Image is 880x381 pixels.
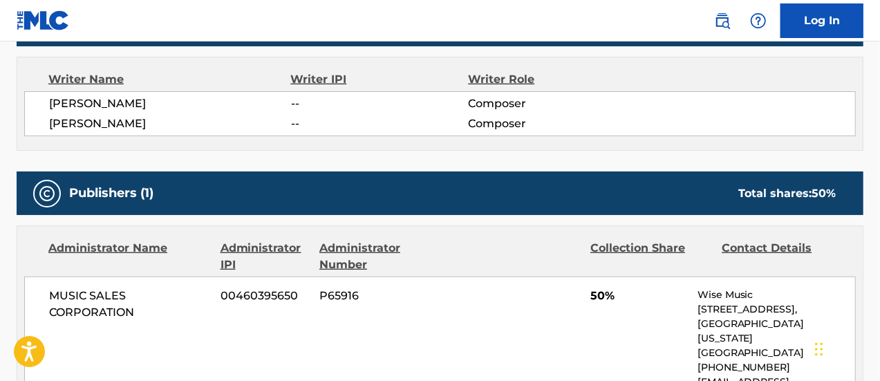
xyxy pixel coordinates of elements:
[745,7,772,35] div: Help
[291,95,469,112] span: --
[722,240,843,273] div: Contact Details
[698,317,855,346] p: [GEOGRAPHIC_DATA][US_STATE]
[698,302,855,317] p: [STREET_ADDRESS],
[714,12,731,29] img: search
[815,328,823,370] div: Arrastrar
[468,95,629,112] span: Composer
[48,240,210,273] div: Administrator Name
[221,288,309,304] span: 00460395650
[221,240,309,273] div: Administrator IPI
[468,71,630,88] div: Writer Role
[698,288,855,302] p: Wise Music
[709,7,736,35] a: Public Search
[590,288,687,304] span: 50%
[290,71,468,88] div: Writer IPI
[319,240,440,273] div: Administrator Number
[698,346,855,360] p: [GEOGRAPHIC_DATA]
[69,185,153,201] h5: Publishers (1)
[738,185,836,202] div: Total shares:
[468,115,629,132] span: Composer
[780,3,863,38] a: Log In
[750,12,767,29] img: help
[698,360,855,375] p: [PHONE_NUMBER]
[48,71,290,88] div: Writer Name
[811,315,880,381] iframe: Chat Widget
[319,288,440,304] span: P65916
[49,95,291,112] span: [PERSON_NAME]
[49,115,291,132] span: [PERSON_NAME]
[17,10,70,30] img: MLC Logo
[291,115,469,132] span: --
[811,315,880,381] div: Widget de chat
[590,240,711,273] div: Collection Share
[812,187,836,200] span: 50 %
[49,288,210,321] span: MUSIC SALES CORPORATION
[39,185,55,202] img: Publishers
